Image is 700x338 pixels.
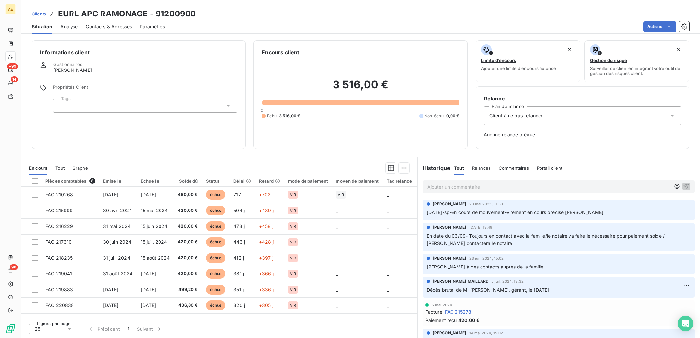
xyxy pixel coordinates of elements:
[336,255,338,261] span: _
[387,178,420,183] div: Tag relance
[259,287,274,292] span: +336 j
[178,270,198,277] span: 420,00 €
[141,287,156,292] span: [DATE]
[445,308,472,315] span: FAC 215278
[40,48,237,56] h6: Informations client
[472,165,491,171] span: Relances
[45,192,73,197] span: FAC 210268
[5,4,16,14] div: AE
[469,225,493,229] span: [DATE] 13:49
[58,8,196,20] h3: EURL APC RAMONAGE - 91200900
[178,255,198,261] span: 420,00 €
[206,237,226,247] span: échue
[259,271,274,276] span: +366 j
[59,103,64,109] input: Ajouter une valeur
[427,210,604,215] span: [DATE]-sp-En cours de mouvement-virement en cours précise [PERSON_NAME]
[290,240,296,244] span: VIR
[141,223,168,229] span: 15 juin 2024
[45,178,95,184] div: Pièces comptables
[141,271,156,276] span: [DATE]
[290,193,296,197] span: VIR
[133,322,166,336] button: Suivant
[45,255,73,261] span: FAC 218235
[643,21,676,32] button: Actions
[29,165,47,171] span: En cours
[590,58,627,63] span: Gestion du risque
[84,322,124,336] button: Précédent
[433,330,467,336] span: [PERSON_NAME]
[259,239,274,245] span: +428 j
[433,201,467,207] span: [PERSON_NAME]
[446,113,459,119] span: 0,00 €
[45,239,72,245] span: FAC 217310
[489,112,543,119] span: Client à ne pas relancer
[233,208,245,213] span: 504 j
[387,208,389,213] span: _
[73,165,88,171] span: Graphe
[484,95,681,102] h6: Relance
[103,271,133,276] span: 31 août 2024
[476,40,581,82] button: Limite d’encoursAjouter une limite d’encours autorisé
[86,23,132,30] span: Contacts & Adresses
[32,23,52,30] span: Situation
[32,11,46,16] span: Clients
[481,58,516,63] span: Limite d’encours
[336,271,338,276] span: _
[336,178,379,183] div: moyen de paiement
[290,303,296,307] span: VIR
[262,48,299,56] h6: Encours client
[178,191,198,198] span: 480,00 €
[469,331,503,335] span: 14 mai 2024, 15:02
[590,66,684,76] span: Surveiller ce client en intégrant votre outil de gestion des risques client.
[55,165,65,171] span: Tout
[45,302,74,308] span: FAC 220838
[206,253,226,263] span: échue
[481,66,556,71] span: Ajouter une limite d’encours autorisé
[469,256,504,260] span: 23 juil. 2024, 15:02
[427,233,666,246] span: En date du 03/09- Toujours en contact avec la famille/le notaire va faire le nécessaire pour paie...
[424,113,444,119] span: Non-échu
[259,223,273,229] span: +458 j
[267,113,277,119] span: Échu
[103,223,131,229] span: 31 mai 2024
[279,113,300,119] span: 3 516,00 €
[53,62,82,67] span: Gestionnaires
[128,326,129,332] span: 1
[336,302,338,308] span: _
[387,223,389,229] span: _
[103,287,119,292] span: [DATE]
[454,165,464,171] span: Tout
[259,178,280,183] div: Retard
[141,192,156,197] span: [DATE]
[338,193,344,197] span: VIR
[491,279,524,283] span: 5 juil. 2024, 13:32
[233,239,245,245] span: 443 j
[206,221,226,231] span: échue
[53,67,92,73] span: [PERSON_NAME]
[387,239,389,245] span: _
[290,288,296,292] span: VIR
[290,272,296,276] span: VIR
[178,207,198,214] span: 420,00 €
[141,208,168,213] span: 15 mai 2024
[233,178,251,183] div: Délai
[290,256,296,260] span: VIR
[336,239,338,245] span: _
[35,326,40,332] span: 25
[206,269,226,279] span: échue
[10,264,18,270] span: 90
[89,178,95,184] span: 8
[418,164,451,172] h6: Historique
[103,239,131,245] span: 30 juin 2024
[233,255,244,261] span: 412 j
[433,278,489,284] span: [PERSON_NAME] MAILLARD
[469,202,503,206] span: 23 mai 2025, 11:33
[427,287,549,293] span: Décès brutal de M. [PERSON_NAME], gérant, le [DATE]
[206,300,226,310] span: échue
[458,317,480,324] span: 420,00 €
[178,286,198,293] span: 499,20 €
[262,78,459,98] h2: 3 516,00 €
[141,255,170,261] span: 15 août 2024
[233,287,244,292] span: 351 j
[103,192,119,197] span: [DATE]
